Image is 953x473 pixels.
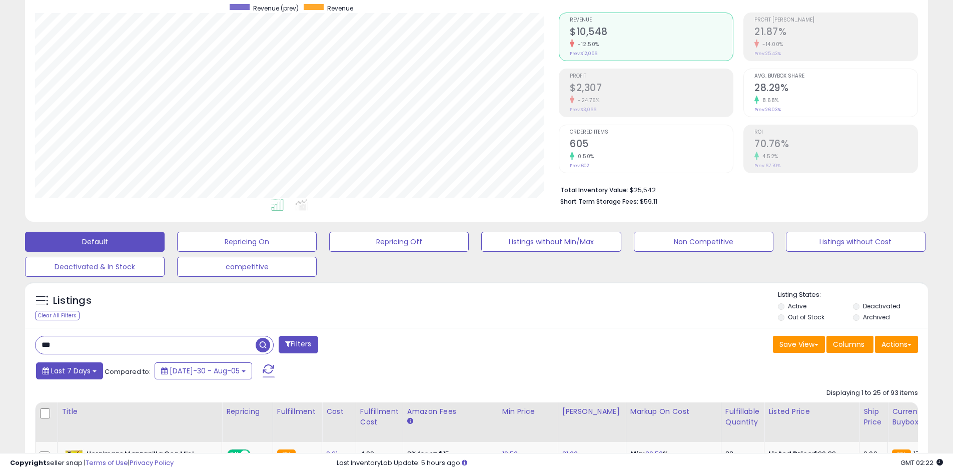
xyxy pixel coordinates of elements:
span: Profit [PERSON_NAME] [754,18,917,23]
div: Markup on Cost [630,406,717,417]
h2: 70.76% [754,138,917,152]
span: Revenue [570,18,733,23]
button: Columns [826,336,873,353]
button: Listings without Min/Max [481,232,621,252]
span: 2025-08-13 02:22 GMT [900,458,943,467]
div: Min Price [502,406,554,417]
label: Active [788,302,806,310]
label: Out of Stock [788,313,824,321]
label: Deactivated [863,302,900,310]
span: Ordered Items [570,130,733,135]
small: 8.68% [759,97,779,104]
small: -14.00% [759,41,783,48]
button: Filters [279,336,318,353]
div: Displaying 1 to 25 of 93 items [826,388,918,398]
button: Save View [773,336,825,353]
span: Last 7 Days [51,366,91,376]
div: Repricing [226,406,269,417]
button: competitive [177,257,317,277]
span: Compared to: [105,367,151,376]
small: 4.52% [759,153,778,160]
span: Columns [833,339,864,349]
button: Actions [875,336,918,353]
div: [PERSON_NAME] [562,406,622,417]
h2: $2,307 [570,82,733,96]
a: Privacy Policy [130,458,174,467]
span: [DATE]-30 - Aug-05 [170,366,240,376]
span: Profit [570,74,733,79]
h2: 605 [570,138,733,152]
div: Fulfillment [277,406,318,417]
span: Revenue [327,4,353,13]
h2: 21.87% [754,26,917,40]
th: The percentage added to the cost of goods (COGS) that forms the calculator for Min & Max prices. [626,402,721,442]
small: Prev: 602 [570,163,589,169]
small: Prev: $3,066 [570,107,596,113]
small: Prev: 67.70% [754,163,780,169]
button: Last 7 Days [36,362,103,379]
b: Short Term Storage Fees: [560,197,638,206]
label: Archived [863,313,890,321]
div: Listed Price [768,406,855,417]
span: Avg. Buybox Share [754,74,917,79]
div: Last InventoryLab Update: 5 hours ago. [337,458,943,468]
h2: 28.29% [754,82,917,96]
div: Amazon Fees [407,406,494,417]
span: Revenue (prev) [253,4,299,13]
div: Ship Price [863,406,883,427]
small: Prev: $12,056 [570,51,597,57]
div: Title [62,406,218,417]
button: [DATE]-30 - Aug-05 [155,362,252,379]
b: Total Inventory Value: [560,186,628,194]
div: Current Buybox Price [892,406,943,427]
button: Default [25,232,165,252]
span: ROI [754,130,917,135]
div: Fulfillable Quantity [725,406,760,427]
small: -24.76% [574,97,600,104]
small: Prev: 25.43% [754,51,781,57]
a: Terms of Use [86,458,128,467]
small: 0.50% [574,153,594,160]
p: Listing States: [778,290,928,300]
strong: Copyright [10,458,47,467]
div: seller snap | | [10,458,174,468]
li: $25,542 [560,183,910,195]
h5: Listings [53,294,92,308]
button: Repricing Off [329,232,469,252]
small: Amazon Fees. [407,417,413,426]
small: -12.50% [574,41,599,48]
button: Deactivated & In Stock [25,257,165,277]
div: Fulfillment Cost [360,406,399,427]
span: $59.11 [640,197,657,206]
small: Prev: 26.03% [754,107,781,113]
h2: $10,548 [570,26,733,40]
button: Non Competitive [634,232,773,252]
div: Clear All Filters [35,311,80,320]
div: Cost [326,406,352,417]
button: Repricing On [177,232,317,252]
button: Listings without Cost [786,232,925,252]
